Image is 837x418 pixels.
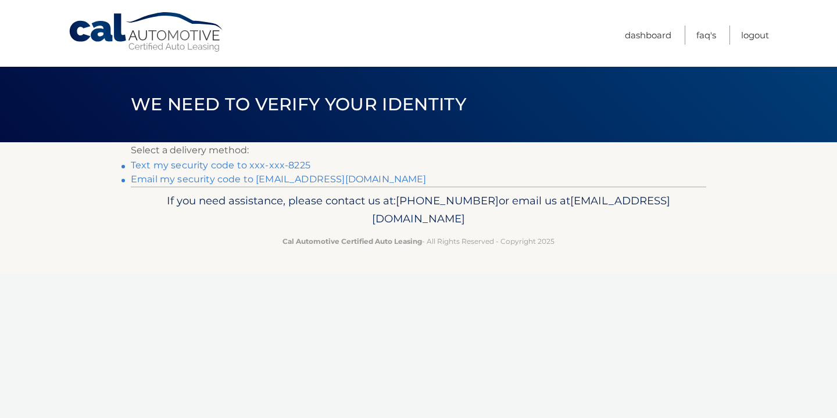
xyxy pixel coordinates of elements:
[396,194,499,207] span: [PHONE_NUMBER]
[131,93,466,115] span: We need to verify your identity
[131,174,427,185] a: Email my security code to [EMAIL_ADDRESS][DOMAIN_NAME]
[131,142,706,158] p: Select a delivery method:
[68,12,225,53] a: Cal Automotive
[131,160,310,171] a: Text my security code to xxx-xxx-8225
[138,192,699,229] p: If you need assistance, please contact us at: or email us at
[741,26,769,45] a: Logout
[138,235,699,247] p: - All Rights Reserved - Copyright 2025
[625,26,671,45] a: Dashboard
[282,237,422,246] strong: Cal Automotive Certified Auto Leasing
[696,26,716,45] a: FAQ's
